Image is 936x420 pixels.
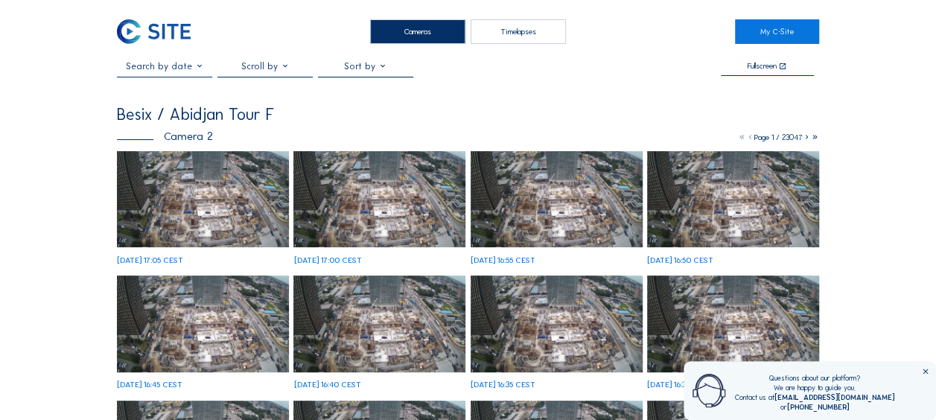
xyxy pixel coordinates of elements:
img: C-SITE Logo [117,19,191,44]
div: Contact us at [735,393,894,403]
div: Questions about our platform? [735,374,894,384]
div: [DATE] 17:00 CEST [293,256,361,264]
div: Timelapses [471,19,566,44]
div: Camera 2 [117,130,213,141]
div: or [735,403,894,413]
a: My C-Site [735,19,819,44]
img: operator [693,374,725,407]
a: C-SITE Logo [117,19,201,44]
span: Page 1 / 23047 [754,133,803,142]
a: [PHONE_NUMBER] [787,403,849,412]
img: image_52950382 [471,151,643,248]
img: image_52950269 [471,276,643,372]
div: [DATE] 17:05 CEST [117,256,183,264]
img: image_52950529 [117,151,289,248]
div: [DATE] 16:50 CEST [647,256,713,264]
img: image_52950313 [117,276,289,372]
div: Fullscreen [748,62,777,71]
div: Cameras [370,19,465,44]
div: We are happy to guide you. [735,384,894,393]
div: [DATE] 16:30 CEST [647,381,713,389]
a: [EMAIL_ADDRESS][DOMAIN_NAME] [774,393,894,402]
div: [DATE] 16:35 CEST [471,381,535,389]
img: image_52950358 [647,151,819,248]
div: [DATE] 16:55 CEST [471,256,535,264]
input: Search by date 󰅀 [117,61,212,71]
div: [DATE] 16:45 CEST [117,381,182,389]
img: image_52950291 [293,276,465,372]
img: image_52950471 [293,151,465,248]
div: Besix / Abidjan Tour F [117,106,274,123]
div: [DATE] 16:40 CEST [293,381,360,389]
img: image_52950241 [647,276,819,372]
